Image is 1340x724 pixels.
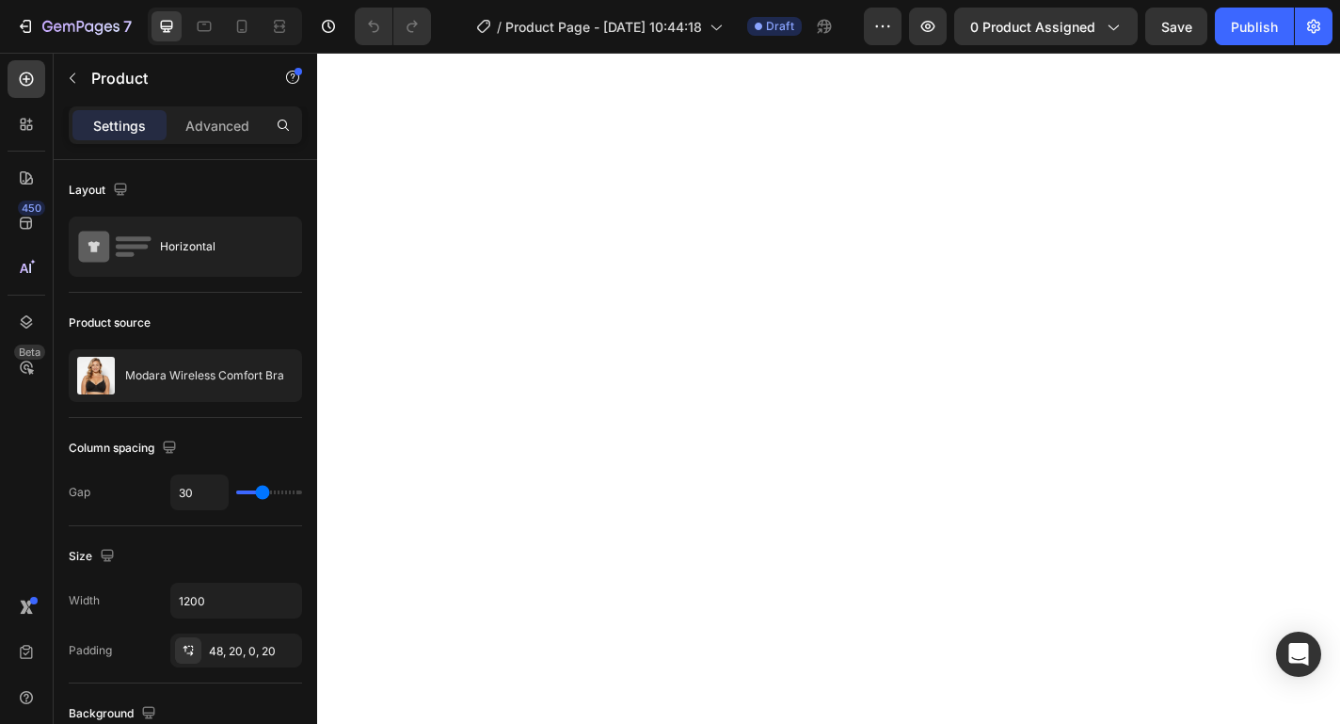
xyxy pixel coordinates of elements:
[497,17,502,37] span: /
[209,643,297,660] div: 48, 20, 0, 20
[185,116,249,136] p: Advanced
[69,178,132,203] div: Layout
[125,369,284,382] p: Modara Wireless Comfort Bra
[69,642,112,659] div: Padding
[93,116,146,136] p: Settings
[160,225,275,268] div: Horizontal
[954,8,1138,45] button: 0 product assigned
[970,17,1095,37] span: 0 product assigned
[69,314,151,331] div: Product source
[766,18,794,35] span: Draft
[77,357,115,394] img: product feature img
[69,592,100,609] div: Width
[91,67,251,89] p: Product
[1161,19,1192,35] span: Save
[355,8,431,45] div: Undo/Redo
[1276,632,1321,677] div: Open Intercom Messenger
[14,345,45,360] div: Beta
[69,484,90,501] div: Gap
[69,544,119,570] div: Size
[18,201,45,216] div: 450
[505,17,702,37] span: Product Page - [DATE] 10:44:18
[8,8,140,45] button: 7
[171,584,301,618] input: Auto
[317,53,1340,724] iframe: Design area
[1215,8,1294,45] button: Publish
[123,15,132,38] p: 7
[171,475,228,509] input: Auto
[1145,8,1207,45] button: Save
[69,436,181,461] div: Column spacing
[1231,17,1278,37] div: Publish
